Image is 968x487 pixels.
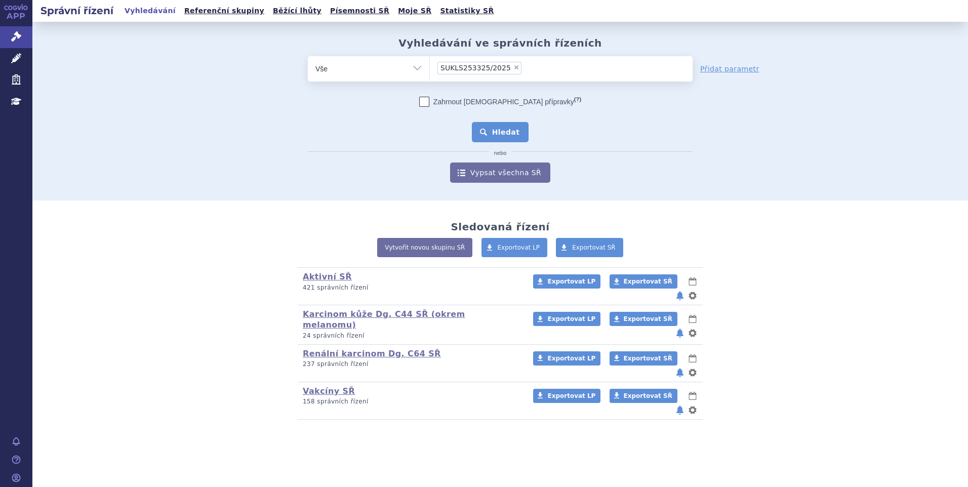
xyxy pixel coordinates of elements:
[303,283,520,292] p: 421 správních řízení
[327,4,392,18] a: Písemnosti SŘ
[572,244,616,251] span: Exportovat SŘ
[32,4,122,18] h2: Správní řízení
[675,290,685,302] button: notifikace
[624,392,672,399] span: Exportovat SŘ
[181,4,267,18] a: Referenční skupiny
[688,327,698,339] button: nastavení
[533,351,600,366] a: Exportovat LP
[122,4,179,18] a: Vyhledávání
[610,351,677,366] a: Exportovat SŘ
[688,390,698,402] button: lhůty
[525,61,530,74] input: SUKLS253325/2025
[700,64,759,74] a: Přidat parametr
[303,386,355,396] a: Vakcíny SŘ
[270,4,325,18] a: Běžící lhůty
[395,4,434,18] a: Moje SŘ
[547,315,595,322] span: Exportovat LP
[481,238,548,257] a: Exportovat LP
[556,238,623,257] a: Exportovat SŘ
[303,309,465,330] a: Karcinom kůže Dg. C44 SŘ (okrem melanomu)
[450,163,550,183] a: Vypsat všechna SŘ
[440,64,511,71] span: SUKLS253325/2025
[624,355,672,362] span: Exportovat SŘ
[675,327,685,339] button: notifikace
[377,238,472,257] a: Vytvořit novou skupinu SŘ
[533,312,600,326] a: Exportovat LP
[688,404,698,416] button: nastavení
[303,349,441,358] a: Renální karcinom Dg. C64 SŘ
[303,272,352,281] a: Aktivní SŘ
[688,367,698,379] button: nastavení
[547,392,595,399] span: Exportovat LP
[675,367,685,379] button: notifikace
[513,64,519,70] span: ×
[688,313,698,325] button: lhůty
[688,352,698,364] button: lhůty
[303,397,520,406] p: 158 správních řízení
[688,290,698,302] button: nastavení
[533,274,600,289] a: Exportovat LP
[533,389,600,403] a: Exportovat LP
[451,221,549,233] h2: Sledovaná řízení
[624,278,672,285] span: Exportovat SŘ
[574,96,581,103] abbr: (?)
[437,4,497,18] a: Statistiky SŘ
[547,278,595,285] span: Exportovat LP
[489,150,512,156] i: nebo
[688,275,698,288] button: lhůty
[624,315,672,322] span: Exportovat SŘ
[472,122,529,142] button: Hledat
[610,312,677,326] a: Exportovat SŘ
[610,274,677,289] a: Exportovat SŘ
[303,360,520,369] p: 237 správních řízení
[610,389,677,403] a: Exportovat SŘ
[547,355,595,362] span: Exportovat LP
[303,332,520,340] p: 24 správních řízení
[498,244,540,251] span: Exportovat LP
[419,97,581,107] label: Zahrnout [DEMOGRAPHIC_DATA] přípravky
[398,37,602,49] h2: Vyhledávání ve správních řízeních
[675,404,685,416] button: notifikace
